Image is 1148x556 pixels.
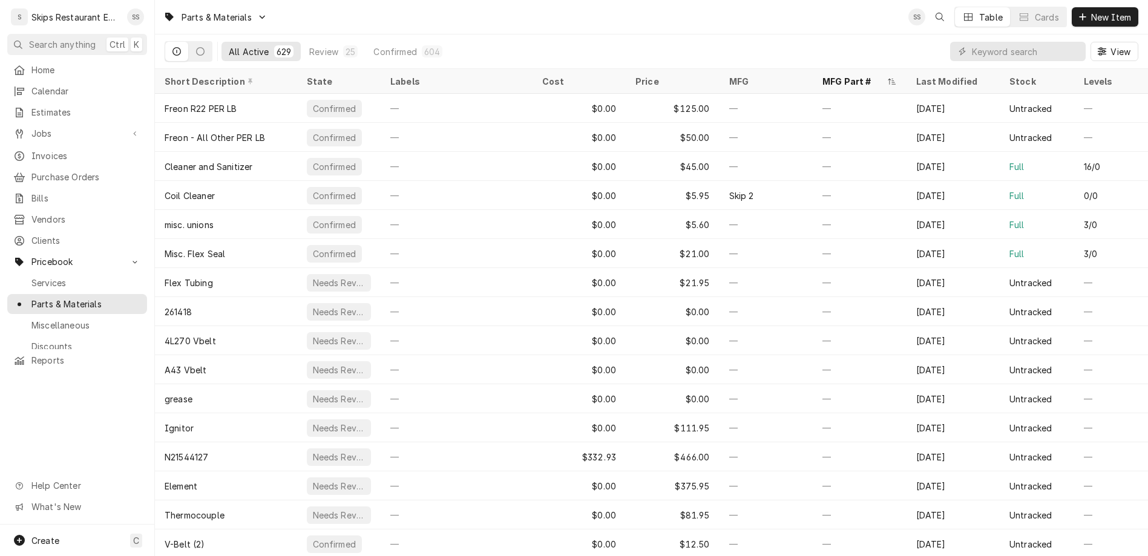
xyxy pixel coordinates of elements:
a: Invoices [7,146,147,166]
div: Thermocouple [165,509,225,522]
div: [DATE] [907,210,1000,239]
span: Search anything [29,38,96,51]
div: — [720,297,813,326]
div: — [813,471,907,500]
div: $0.00 [533,384,626,413]
div: — [381,181,533,210]
div: $375.95 [626,471,720,500]
div: Flex Tubing [165,276,213,289]
div: Confirmed [373,45,416,58]
div: Untracked [1009,364,1052,376]
a: Go to Parts & Materials [159,7,272,27]
span: Home [31,64,141,76]
div: Stock [1009,75,1062,88]
div: 604 [424,45,440,58]
div: — [720,384,813,413]
div: 4L270 Vbelt [165,335,216,347]
a: Home [7,60,147,80]
div: — [813,268,907,297]
div: 0/0 [1084,189,1098,202]
div: — [381,442,533,471]
div: — [381,152,533,181]
span: K [134,38,139,51]
div: — [381,297,533,326]
div: Untracked [1009,538,1052,551]
div: $0.00 [533,413,626,442]
div: — [813,500,907,529]
div: Full [1009,189,1025,202]
div: Last Modified [916,75,988,88]
span: Reports [31,354,141,367]
div: [DATE] [907,384,1000,413]
span: What's New [31,500,140,513]
div: — [381,326,533,355]
div: Untracked [1009,451,1052,463]
div: — [381,123,533,152]
div: $0.00 [626,297,720,326]
span: C [133,534,139,547]
div: Review [309,45,338,58]
div: Needs Review [312,480,367,492]
div: Freon - All Other PER LB [165,131,265,144]
div: $21.00 [626,239,720,268]
div: Untracked [1009,393,1052,405]
div: [DATE] [907,500,1000,529]
a: Bills [7,188,147,208]
div: A43 Vbelt [165,364,206,376]
div: [DATE] [907,123,1000,152]
span: Calendar [31,85,141,97]
div: [DATE] [907,326,1000,355]
div: — [720,239,813,268]
button: View [1091,42,1138,61]
button: Search anythingCtrlK [7,34,147,55]
div: 3/0 [1084,247,1097,260]
div: — [381,268,533,297]
div: Needs Review [312,364,367,376]
div: [DATE] [907,471,1000,500]
div: — [813,181,907,210]
div: [DATE] [907,297,1000,326]
div: Table [979,11,1003,24]
div: — [813,94,907,123]
div: Ignitor [165,422,194,434]
div: — [813,152,907,181]
div: Cleaner and Sanitizer [165,160,252,173]
div: $111.95 [626,413,720,442]
button: New Item [1072,7,1138,27]
div: Confirmed [312,160,357,173]
div: Needs Review [312,393,367,405]
div: $0.00 [533,94,626,123]
div: [DATE] [907,355,1000,384]
div: — [720,413,813,442]
div: — [720,442,813,471]
div: Confirmed [312,102,357,115]
div: grease [165,393,192,405]
div: — [381,210,533,239]
div: $0.00 [626,355,720,384]
a: Vendors [7,209,147,229]
span: Estimates [31,106,141,119]
div: $0.00 [533,268,626,297]
button: Open search [930,7,950,27]
div: State [307,75,369,88]
a: Discounts [7,336,147,356]
a: Go to Pricebook [7,252,147,272]
div: — [720,152,813,181]
div: $21.95 [626,268,720,297]
div: [DATE] [907,413,1000,442]
div: [DATE] [907,94,1000,123]
div: — [720,94,813,123]
div: Freon R22 PER LB [165,102,237,115]
div: — [813,297,907,326]
div: $81.95 [626,500,720,529]
div: Full [1009,218,1025,231]
div: 3/0 [1084,218,1097,231]
div: $0.00 [533,123,626,152]
span: Pricebook [31,255,123,268]
div: $332.93 [533,442,626,471]
a: Reports [7,350,147,370]
div: Untracked [1009,131,1052,144]
div: Confirmed [312,247,357,260]
span: Help Center [31,479,140,492]
div: Skips Restaurant Equipment [31,11,120,24]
